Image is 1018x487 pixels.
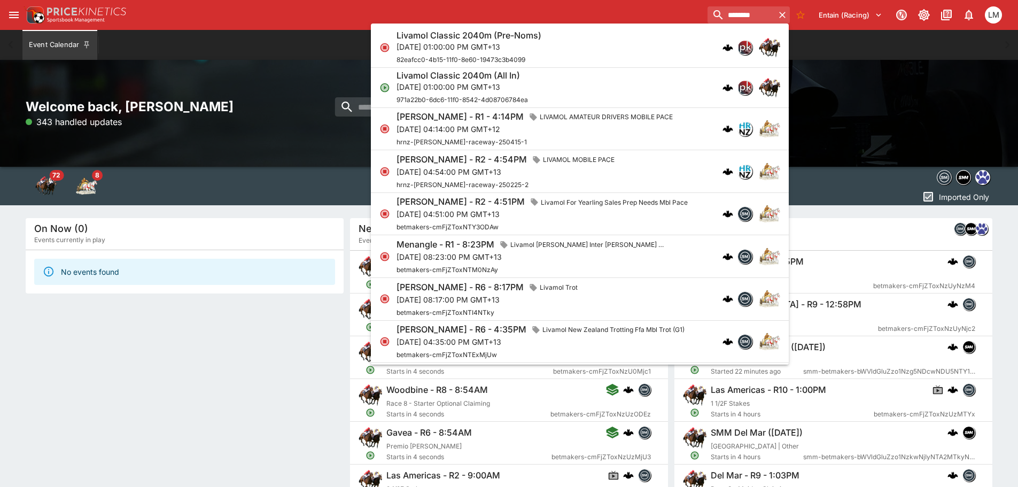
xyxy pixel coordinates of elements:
span: Starts in 4 hours [711,281,873,291]
img: Sportsbook Management [47,18,105,22]
img: hrnz.png [738,122,752,136]
span: 72 [49,170,64,181]
svg: Open [379,82,390,93]
img: logo-cerberus.svg [623,384,634,395]
img: betmakers.png [738,207,752,221]
img: betmakers.png [954,223,966,235]
img: horse_racing.png [683,426,706,450]
img: harness_racing.png [759,161,780,182]
div: Event type filters [26,167,107,205]
p: [DATE] 04:51:00 PM GMT+13 [397,208,692,220]
button: Event Calendar [22,30,97,60]
span: Starts in 4 hours [711,409,874,420]
h6: Las Americas - R10 - 1:00PM [711,384,826,396]
img: logo-cerberus.svg [722,251,733,262]
div: betmakers [737,206,752,221]
img: horse_racing.png [759,37,780,58]
span: 82eafcc0-4b15-11f0-8e60-19473c3b4099 [397,56,525,64]
img: betmakers.png [963,384,975,396]
div: grnz [975,170,990,185]
svg: Open [366,322,375,332]
div: cerberus [623,384,634,395]
span: Livamol For Yearling Sales Prep Needs Mbl Pace [537,197,692,208]
div: cerberus [722,166,733,177]
p: 343 handled updates [26,115,122,128]
img: harness_racing.png [759,331,780,352]
img: betmakers.png [639,469,650,481]
h6: [PERSON_NAME] - R2 - 4:54PM [397,154,527,165]
span: betmakers-cmFjZToxNzUyNjc2 [878,323,975,334]
img: logo-cerberus.svg [722,82,733,93]
img: logo-cerberus.svg [722,208,733,219]
img: harness_racing [76,175,97,197]
img: horse_racing.png [759,77,780,98]
span: Started 22 minutes ago [711,366,803,377]
div: cerberus [722,123,733,134]
div: betmakers [737,334,752,349]
img: samemeetingmulti.png [957,171,970,184]
span: 1 1/2F Stakes [711,399,750,407]
svg: Open [690,408,700,418]
span: betmakers-cmFjZToxNTY3ODAw [397,223,499,231]
img: betmakers.png [937,171,951,184]
img: logo-cerberus.svg [722,293,733,304]
svg: Open [690,451,700,460]
h6: Livamol Classic 2040m (All In) [397,70,520,81]
img: samemeetingmulti.png [963,427,975,438]
span: LIVAMOL MOBILE PACE [539,154,619,165]
svg: Open [690,365,700,375]
svg: Closed [379,42,390,53]
span: Starts in 4 seconds [386,409,550,420]
h6: [PERSON_NAME] - R6 - 4:35PM [397,324,526,335]
p: [DATE] 04:14:00 PM GMT+12 [397,123,677,135]
span: betmakers-cmFjZToxNTI4NTky [397,308,494,316]
img: logo-cerberus.svg [947,299,958,310]
span: betmakers-cmFjZToxNzUzODEz [550,409,651,420]
p: Imported Only [939,191,989,203]
img: pricekinetics.png [738,81,752,95]
button: Select Tenant [812,6,889,24]
img: horse_racing [35,175,57,197]
div: pricekinetics [737,80,752,95]
span: betmakers-cmFjZToxNzU0Mjc1 [553,366,651,377]
img: horse_racing.png [359,255,382,279]
img: betmakers.png [738,335,752,349]
div: pricekinetics [737,40,752,55]
button: No Bookmarks [792,6,809,24]
span: smm-betmakers-bWVldGluZzo1Nzg5NDcwNDU5NTY1MTg5ODM [803,366,975,377]
span: smm-betmakers-bWVldGluZzo1NzkwNjIyNTA2MTkyNzYxODE [803,452,975,462]
div: betmakers [962,255,975,268]
div: betmakers [962,469,975,482]
span: Events currently in play [34,235,105,245]
div: hrnz [737,164,752,179]
span: LIVAMOL AMATEUR DRIVERS MOBILE PACE [535,112,677,122]
div: betmakers [937,170,952,185]
img: grnz.png [976,171,990,184]
img: horse_racing.png [359,341,382,364]
span: MEX | Other [711,357,747,365]
img: logo-cerberus.svg [947,384,958,395]
button: Connected to PK [892,5,911,25]
h6: Del Mar - R9 - 1:03PM [711,470,799,481]
img: samemeetingmulti.png [963,341,975,353]
img: harness_racing.png [759,288,780,310]
h6: SMM Del Mar ([DATE]) [711,427,803,438]
img: logo-cerberus.svg [947,256,958,267]
img: PriceKinetics Logo [24,4,45,26]
span: Race 9 - Claiming [386,357,440,365]
button: Luigi Mollo [982,3,1005,27]
img: horse_racing.png [359,426,382,450]
div: samemeetingmulti [965,222,977,235]
div: cerberus [947,256,958,267]
input: search [708,6,775,24]
span: betmakers-cmFjZToxNzUyNzM4 [873,281,975,291]
img: grnz.png [976,223,988,235]
svg: Closed [379,208,390,219]
h6: [PERSON_NAME] - R6 - 8:17PM [397,282,524,293]
div: cerberus [623,470,634,481]
h6: Woodbine - R8 - 8:54AM [386,384,488,396]
h6: Ballarat - R2 - 12:55PM [711,256,804,267]
span: Premio [PERSON_NAME] [386,442,462,450]
svg: Open [366,365,375,375]
span: Livamol New Zealand Trotting Ffa Mbl Trot (G1) [538,324,689,335]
